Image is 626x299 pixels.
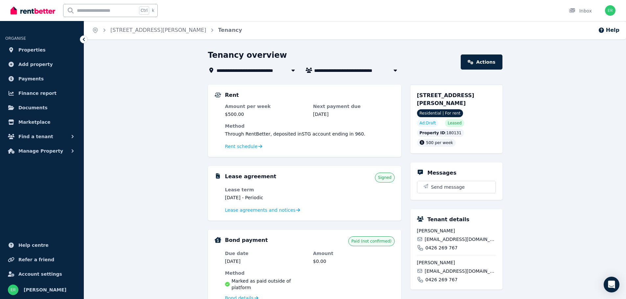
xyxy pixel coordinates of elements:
dt: Lease term [225,186,307,193]
h5: Tenant details [428,216,470,224]
span: 0426 269 767 [426,245,458,251]
img: RentBetter [11,6,55,15]
h5: Lease agreement [225,173,276,181]
h1: Tenancy overview [208,50,287,60]
span: [PERSON_NAME] [417,227,496,234]
div: : 180131 [417,129,464,137]
a: Payments [5,72,79,85]
span: Property ID [420,130,445,136]
span: Finance report [18,89,57,97]
span: [PERSON_NAME] [417,259,496,266]
dt: Amount [313,250,395,257]
h5: Messages [428,169,456,177]
a: [STREET_ADDRESS][PERSON_NAME] [110,27,206,33]
span: Residential | For rent [417,109,463,117]
span: 0426 269 767 [426,276,458,283]
img: Bond Details [215,237,221,243]
span: Ad: Draft [420,120,436,126]
dd: [DATE] [313,111,395,117]
span: Account settings [18,270,62,278]
dt: Method [225,123,395,129]
button: Manage Property [5,144,79,158]
span: Rent schedule [225,143,258,150]
dd: [DATE] - Periodic [225,194,307,201]
a: Lease agreements and notices [225,207,300,213]
span: Send message [431,184,465,190]
a: Tenancy [218,27,242,33]
span: Marketplace [18,118,50,126]
a: Properties [5,43,79,56]
img: Erica Roberts [8,285,18,295]
img: Erica Roberts [605,5,615,16]
span: ORGANISE [5,36,26,41]
span: Documents [18,104,48,112]
button: Help [598,26,619,34]
span: 500 per week [426,140,453,145]
a: Help centre [5,239,79,252]
div: Inbox [569,8,592,14]
nav: Breadcrumb [84,21,250,39]
dt: Amount per week [225,103,307,110]
span: [PERSON_NAME] [24,286,66,294]
dd: $500.00 [225,111,307,117]
span: Ctrl [139,6,149,15]
a: Add property [5,58,79,71]
span: Help centre [18,241,49,249]
img: Rental Payments [215,93,221,97]
dd: $0.00 [313,258,395,265]
span: [STREET_ADDRESS][PERSON_NAME] [417,92,475,106]
dt: Next payment due [313,103,395,110]
button: Send message [417,181,496,193]
span: Refer a friend [18,256,54,264]
h5: Rent [225,91,239,99]
span: Through RentBetter , deposited in STG account ending in 960 . [225,131,365,137]
span: Leased [448,120,461,126]
a: Rent schedule [225,143,263,150]
span: Find a tenant [18,133,53,140]
span: Paid (not confirmed) [351,239,391,244]
span: [EMAIL_ADDRESS][DOMAIN_NAME] [425,268,496,274]
a: Marketplace [5,116,79,129]
a: Refer a friend [5,253,79,266]
div: Open Intercom Messenger [604,277,619,292]
span: Marked as paid outside of platform [232,278,307,291]
dt: Due date [225,250,307,257]
a: Account settings [5,267,79,281]
span: Lease agreements and notices [225,207,296,213]
span: Add property [18,60,53,68]
span: Properties [18,46,46,54]
span: k [152,8,154,13]
span: Payments [18,75,44,83]
span: [EMAIL_ADDRESS][DOMAIN_NAME] [425,236,496,243]
dd: [DATE] [225,258,307,265]
span: Signed [378,175,391,180]
span: Manage Property [18,147,63,155]
a: Finance report [5,87,79,100]
h5: Bond payment [225,236,268,244]
button: Find a tenant [5,130,79,143]
dt: Method [225,270,307,276]
a: Documents [5,101,79,114]
a: Actions [461,54,502,70]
